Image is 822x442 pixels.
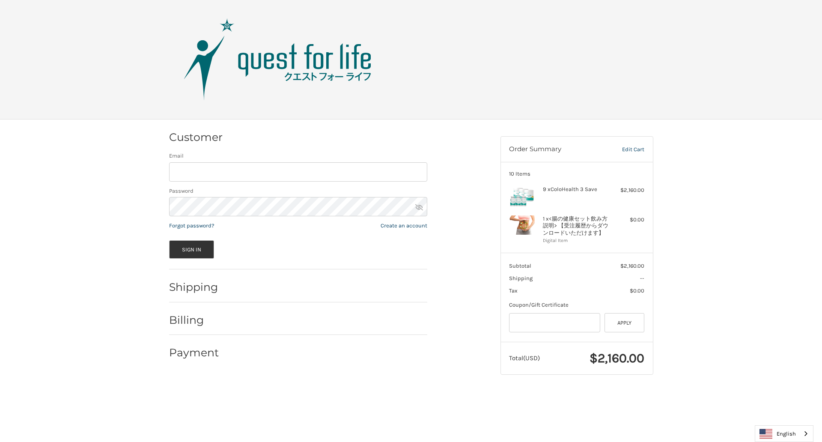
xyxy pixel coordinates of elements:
h2: Payment [169,346,219,359]
h4: 9 x ColoHealth 3 Save [543,186,608,193]
button: Sign In [169,240,214,259]
input: Gift Certificate or Coupon Code [509,313,600,332]
label: Password [169,187,427,195]
a: Create an account [381,222,427,229]
button: Apply [605,313,645,332]
div: $2,160.00 [611,186,644,194]
a: Forgot password? [169,222,214,229]
h2: Shipping [169,281,219,294]
a: English [755,426,813,442]
div: Coupon/Gift Certificate [509,301,644,309]
h4: 1 x <腸の健康セット飲み方説明> 【受注履歴からダウンロードいただけます】 [543,215,608,236]
div: Language [755,425,813,442]
span: $2,160.00 [590,350,644,366]
h3: 10 Items [509,170,644,177]
span: Tax [509,287,518,294]
div: $0.00 [611,215,644,224]
span: $2,160.00 [620,263,644,269]
span: -- [640,275,644,281]
span: Total (USD) [509,354,540,362]
img: Quest Group [171,17,385,102]
span: Subtotal [509,263,531,269]
span: $0.00 [630,287,644,294]
span: Shipping [509,275,533,281]
li: Digital Item [543,237,608,245]
aside: Language selected: English [755,425,813,442]
label: Email [169,152,427,160]
h2: Customer [169,131,223,144]
h2: Billing [169,314,219,327]
a: Edit Cart [604,145,644,154]
h3: Order Summary [509,145,604,154]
